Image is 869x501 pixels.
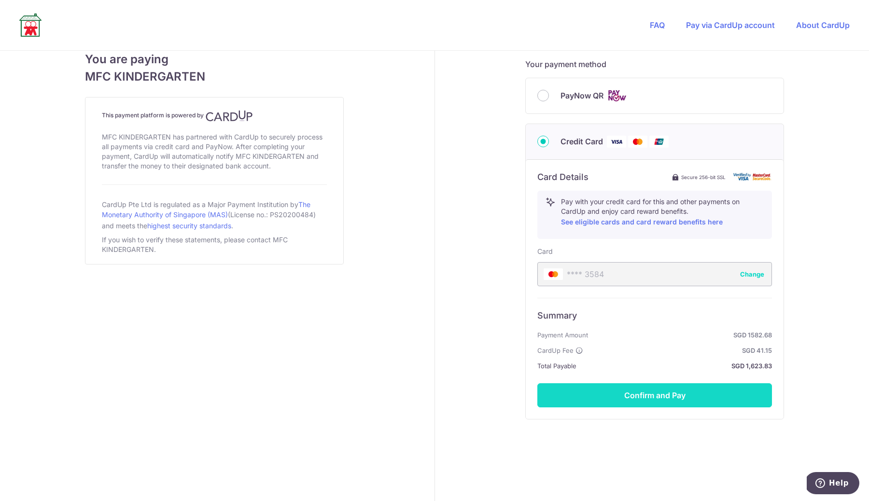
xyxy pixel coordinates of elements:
h5: Your payment method [525,58,784,70]
a: See eligible cards and card reward benefits here [561,218,723,226]
img: Visa [607,136,626,148]
strong: SGD 41.15 [587,345,772,356]
span: You are paying [85,51,344,68]
h4: This payment platform is powered by [102,110,327,122]
a: Pay via CardUp account [686,20,775,30]
span: PayNow QR [561,90,603,101]
strong: SGD 1582.68 [592,329,772,341]
div: PayNow QR Cards logo [537,90,772,102]
span: Total Payable [537,360,576,372]
div: If you wish to verify these statements, please contact MFC KINDERGARTEN. [102,233,327,256]
img: Mastercard [628,136,647,148]
div: Credit Card Visa Mastercard Union Pay [537,136,772,148]
span: Secure 256-bit SSL [681,173,726,181]
h6: Card Details [537,171,589,183]
p: Pay with your credit card for this and other payments on CardUp and enjoy card reward benefits. [561,197,764,228]
div: CardUp Pte Ltd is regulated as a Major Payment Institution by (License no.: PS20200484) and meets... [102,196,327,233]
img: Union Pay [649,136,669,148]
strong: SGD 1,623.83 [580,360,772,372]
label: Card [537,247,553,256]
button: Change [740,269,764,279]
iframe: Opens a widget where you can find more information [807,472,859,496]
span: Payment Amount [537,329,588,341]
a: highest security standards [147,222,231,230]
img: CardUp [206,110,253,122]
span: CardUp Fee [537,345,574,356]
button: Confirm and Pay [537,383,772,407]
span: MFC KINDERGARTEN [85,68,344,85]
img: Cards logo [607,90,627,102]
div: MFC KINDERGARTEN has partnered with CardUp to securely process all payments via credit card and P... [102,130,327,173]
a: FAQ [650,20,665,30]
img: card secure [733,173,772,181]
h6: Summary [537,310,772,321]
a: About CardUp [796,20,850,30]
span: Credit Card [561,136,603,147]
